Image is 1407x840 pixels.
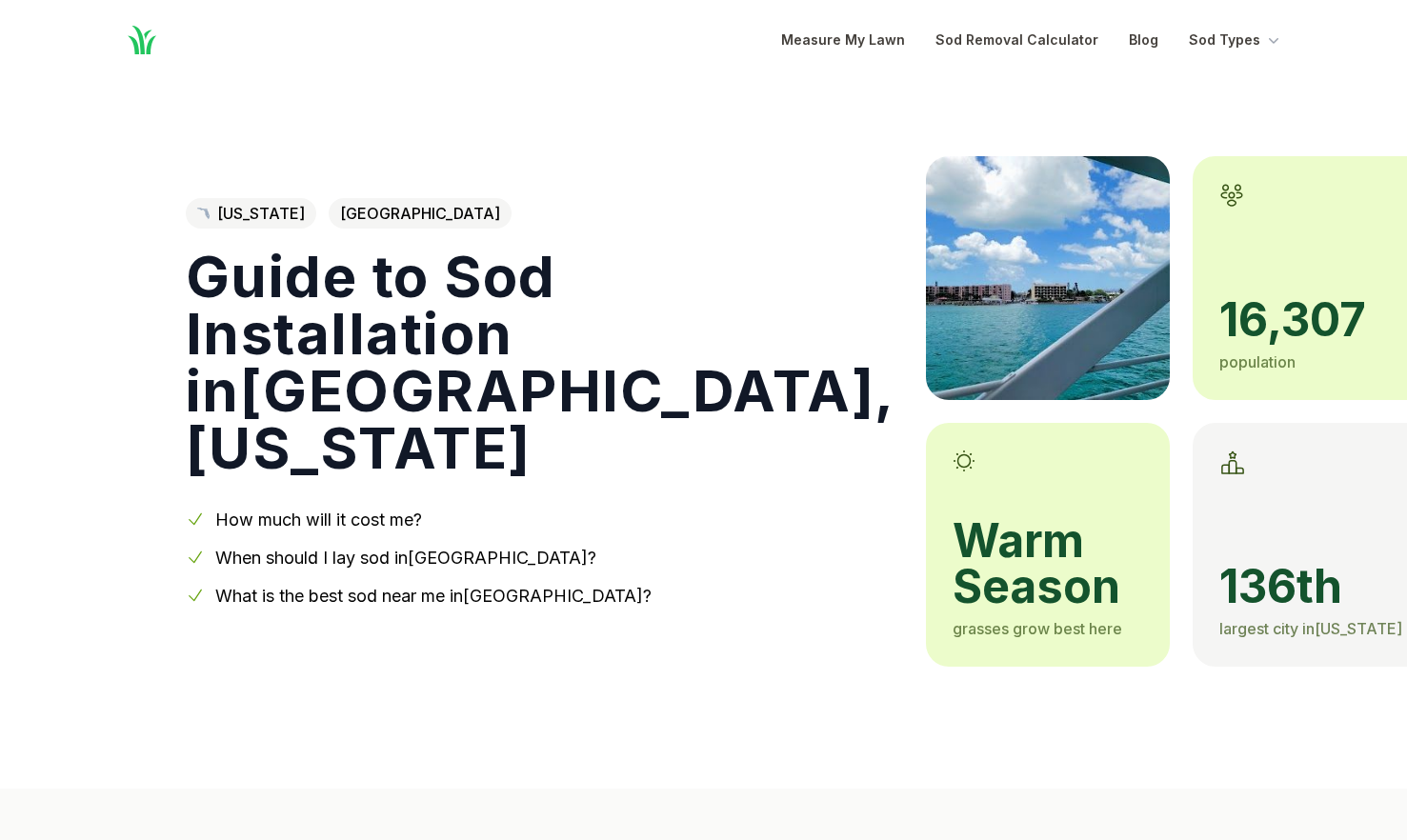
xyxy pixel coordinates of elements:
span: warm season [953,518,1143,610]
a: What is the best sod near me in[GEOGRAPHIC_DATA]? [215,586,652,606]
a: Measure My Lawn [781,29,905,51]
img: A picture of Marco Island [926,156,1170,400]
a: How much will it cost me? [215,510,422,530]
img: Florida state outline [197,208,210,220]
span: [GEOGRAPHIC_DATA] [329,198,512,229]
span: grasses grow best here [953,619,1122,638]
button: Sod Types [1189,29,1283,51]
a: [US_STATE] [186,198,316,229]
a: Blog [1129,29,1158,51]
a: When should I lay sod in[GEOGRAPHIC_DATA]? [215,548,596,568]
h1: Guide to Sod Installation in [GEOGRAPHIC_DATA] , [US_STATE] [186,248,895,476]
a: Sod Removal Calculator [935,29,1098,51]
span: population [1219,352,1296,371]
span: largest city in [US_STATE] [1219,619,1402,638]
